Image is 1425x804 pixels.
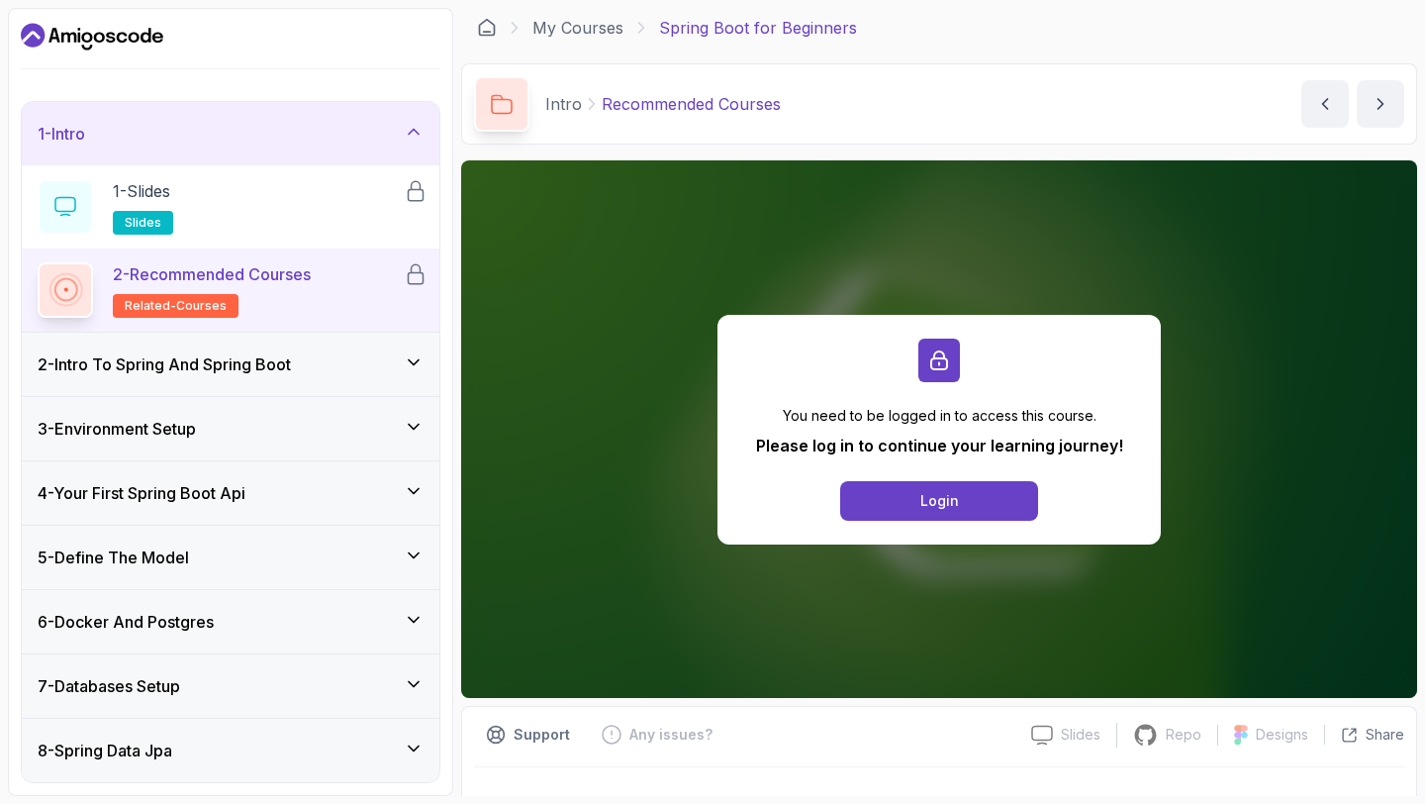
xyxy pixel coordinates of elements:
[659,16,857,40] p: Spring Boot for Beginners
[840,481,1038,521] button: Login
[1166,725,1201,745] p: Repo
[1324,725,1404,745] button: Share
[532,16,623,40] a: My Courses
[756,434,1123,457] p: Please log in to continue your learning journey!
[38,610,214,634] h3: 6 - Docker And Postgres
[1357,80,1404,128] button: next content
[1301,80,1349,128] button: previous content
[38,481,245,505] h3: 4 - Your First Spring Boot Api
[21,21,163,52] a: Dashboard
[22,526,439,589] button: 5-Define The Model
[1061,725,1100,745] p: Slides
[474,719,582,751] button: Support button
[22,397,439,460] button: 3-Environment Setup
[514,725,570,745] p: Support
[38,262,424,318] button: 2-Recommended Coursesrelated-courses
[38,674,180,698] h3: 7 - Databases Setup
[113,179,170,203] p: 1 - Slides
[38,739,172,762] h3: 8 - Spring Data Jpa
[38,122,85,146] h3: 1 - Intro
[125,298,227,314] span: related-courses
[38,417,196,441] h3: 3 - Environment Setup
[629,725,712,745] p: Any issues?
[22,719,439,782] button: 8-Spring Data Jpa
[545,92,582,116] p: Intro
[1256,725,1308,745] p: Designs
[1366,725,1404,745] p: Share
[22,654,439,718] button: 7-Databases Setup
[756,406,1123,426] p: You need to be logged in to access this course.
[38,179,424,235] button: 1-Slidesslides
[38,352,291,376] h3: 2 - Intro To Spring And Spring Boot
[22,590,439,653] button: 6-Docker And Postgres
[602,92,781,116] p: Recommended Courses
[125,215,161,231] span: slides
[920,491,959,511] div: Login
[113,262,311,286] p: 2 - Recommended Courses
[22,333,439,396] button: 2-Intro To Spring And Spring Boot
[22,461,439,525] button: 4-Your First Spring Boot Api
[22,102,439,165] button: 1-Intro
[477,18,497,38] a: Dashboard
[38,546,189,569] h3: 5 - Define The Model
